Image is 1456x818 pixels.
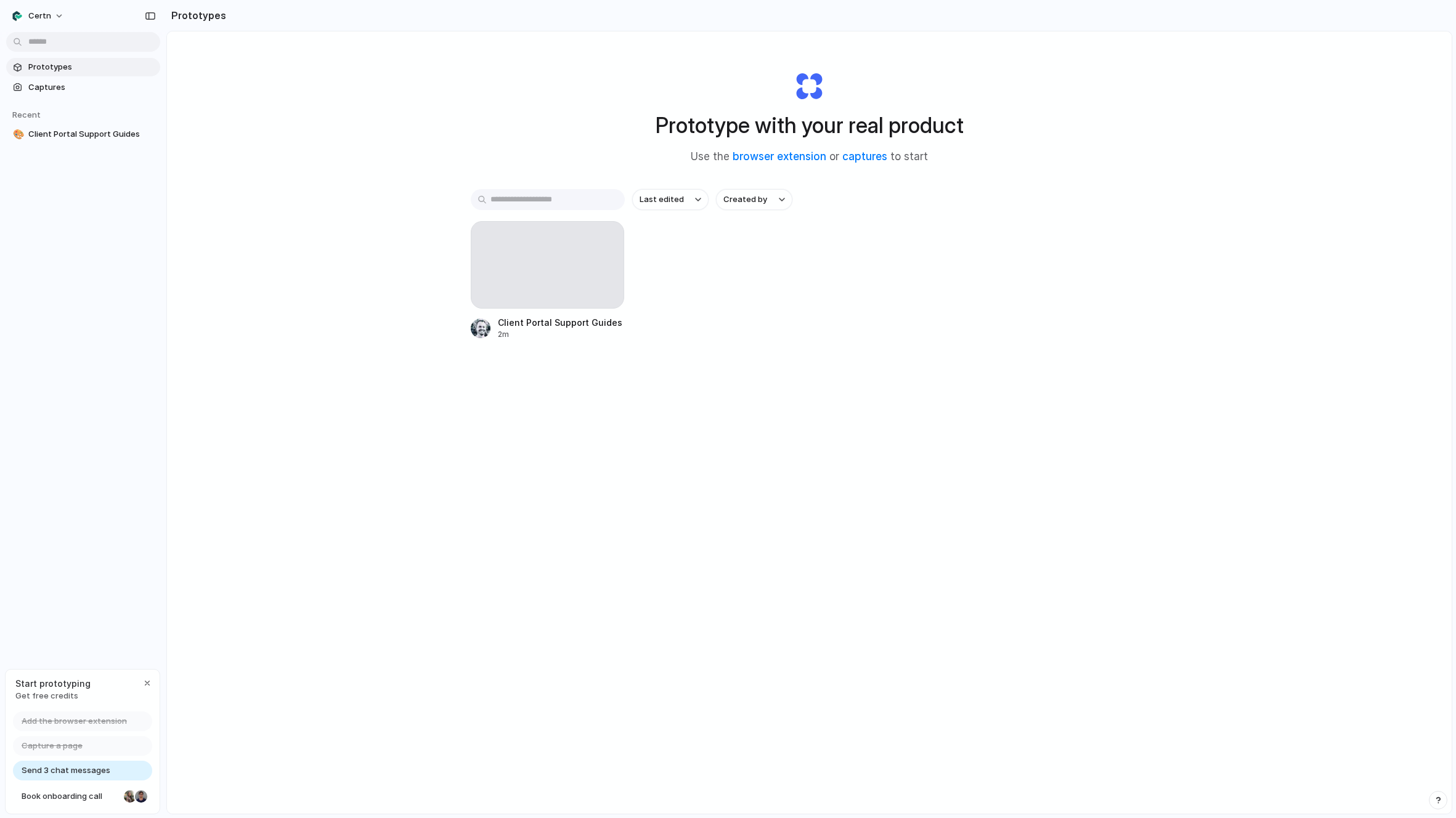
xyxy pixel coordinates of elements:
div: Nicole Kubica [123,789,137,804]
span: Certn [28,10,51,22]
div: 🎨 [13,128,22,142]
div: 2m [498,329,622,340]
span: Send 3 chat messages [22,764,110,777]
div: Client Portal Support Guides [498,316,622,329]
button: Certn [6,6,70,26]
h1: Prototype with your real product [656,109,964,142]
span: Last edited [640,193,684,206]
a: Client Portal Support Guides2m [471,221,625,340]
span: Capture a page [22,740,83,752]
button: 🎨 [11,128,23,140]
h2: Prototypes [166,8,226,23]
span: Use the or to start [691,149,928,165]
span: Start prototyping [15,677,91,690]
span: Recent [12,110,41,119]
span: Captures [28,81,155,94]
span: Created by [723,193,767,206]
span: Add the browser extension [22,715,127,727]
a: Captures [6,78,160,97]
span: Prototypes [28,61,155,73]
a: 🎨Client Portal Support Guides [6,125,160,144]
span: Get free credits [15,690,91,702]
a: captures [842,150,887,163]
span: Client Portal Support Guides [28,128,155,140]
a: Prototypes [6,58,160,76]
button: Last edited [632,189,709,210]
button: Created by [716,189,792,210]
div: Christian Iacullo [134,789,148,804]
a: browser extension [733,150,826,163]
a: Book onboarding call [13,787,152,806]
span: Book onboarding call [22,790,119,803]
